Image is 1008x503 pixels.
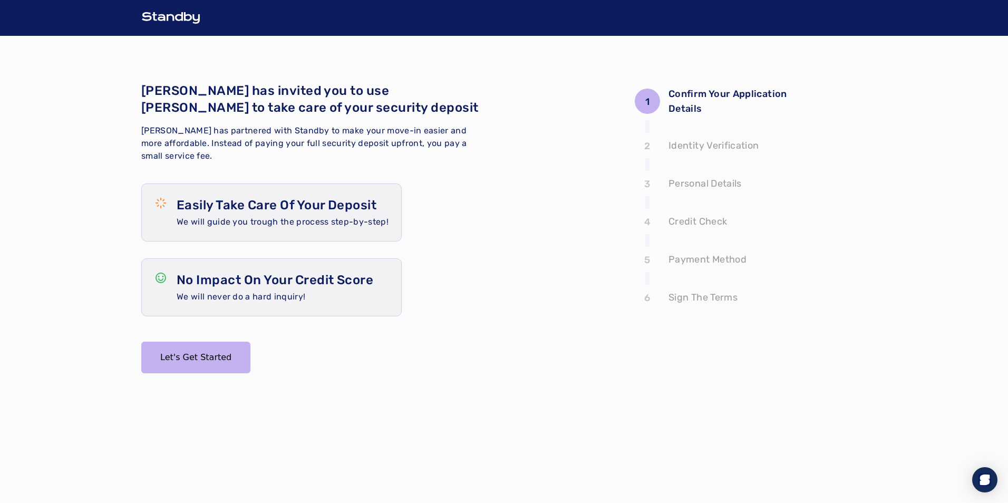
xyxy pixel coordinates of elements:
[644,139,650,153] p: 2
[177,216,389,228] p: We will guide you trough the process step-by-step!
[177,291,373,303] p: We will never do a hard inquiry!
[668,252,747,267] p: Payment Method
[668,290,738,305] p: Sign The Terms
[141,342,250,373] button: Let's Get Started
[644,215,651,229] p: 4
[644,291,650,305] p: 6
[668,138,759,153] p: Identity Verification
[668,176,742,191] p: Personal Details
[177,197,389,214] p: Easily Take Care Of Your Deposit
[177,272,373,288] p: No Impact On Your Credit Score
[644,177,650,191] p: 3
[645,94,650,109] p: 1
[141,83,478,115] span: [PERSON_NAME] has invited you to use [PERSON_NAME] to take care of your security deposit
[668,214,727,229] p: Credit Check
[644,253,650,267] p: 5
[668,86,795,116] p: Confirm Your Application Details
[141,125,467,161] span: [PERSON_NAME] has partnered with Standby to make your move-in easier and more affordable. Instead...
[972,467,997,492] div: Open Intercom Messenger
